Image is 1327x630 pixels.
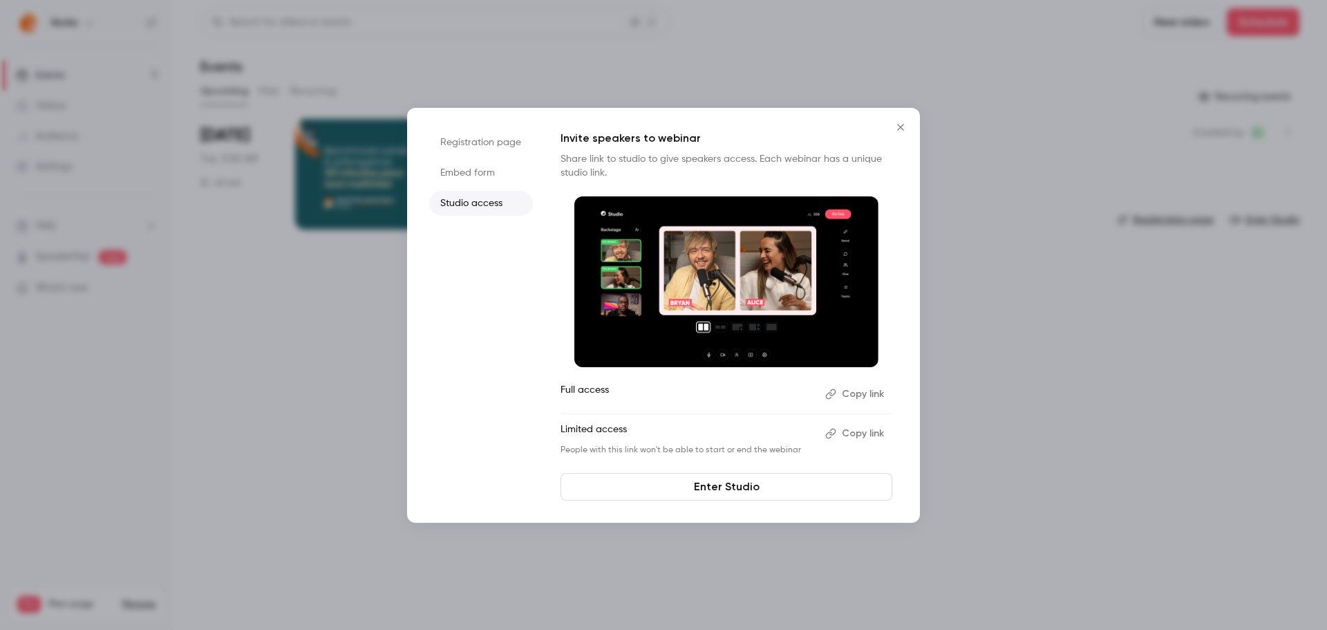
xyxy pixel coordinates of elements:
button: Close [887,113,914,141]
p: Invite speakers to webinar [561,130,892,147]
li: Embed form [429,160,533,185]
p: Limited access [561,423,814,445]
p: People with this link won't be able to start or end the webinar [561,445,814,456]
p: Share link to studio to give speakers access. Each webinar has a unique studio link. [561,152,892,180]
img: Invite speakers to webinar [574,196,878,368]
a: Enter Studio [561,473,892,501]
li: Registration page [429,130,533,155]
button: Copy link [820,423,892,445]
p: Full access [561,383,814,405]
li: Studio access [429,191,533,216]
button: Copy link [820,383,892,405]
